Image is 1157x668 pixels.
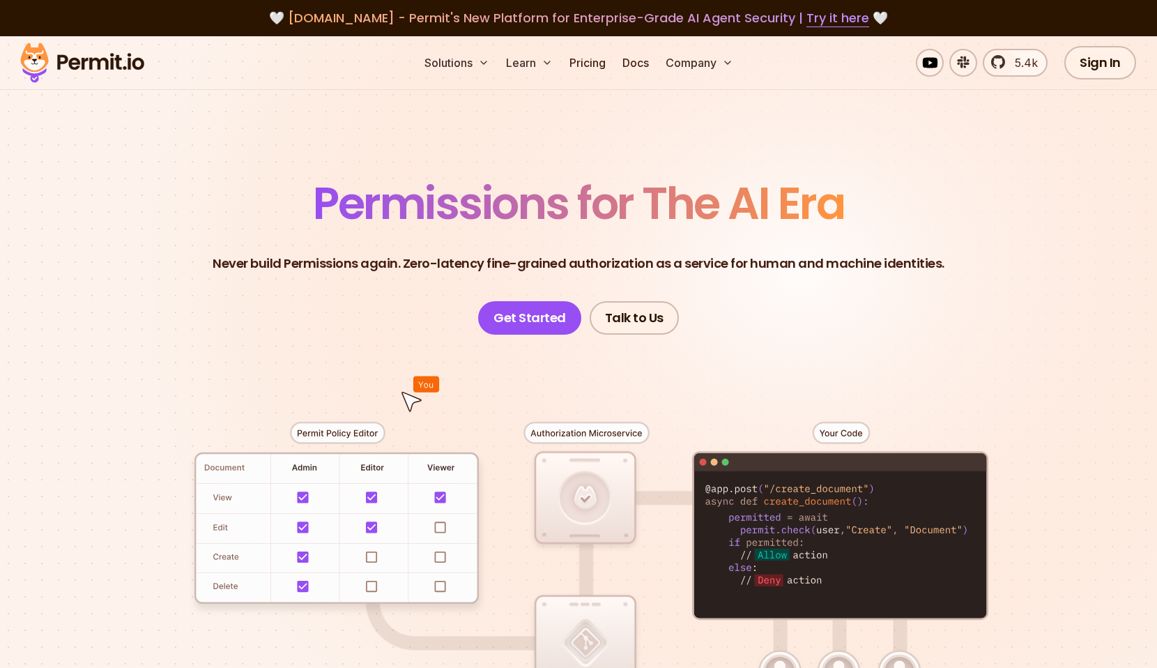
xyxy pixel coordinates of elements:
a: Sign In [1064,46,1136,79]
p: Never build Permissions again. Zero-latency fine-grained authorization as a service for human and... [213,254,944,273]
a: Talk to Us [590,301,679,335]
a: Docs [617,49,654,77]
span: [DOMAIN_NAME] - Permit's New Platform for Enterprise-Grade AI Agent Security | [288,9,869,26]
a: 5.4k [983,49,1048,77]
span: 5.4k [1006,54,1038,71]
a: Try it here [806,9,869,27]
a: Pricing [564,49,611,77]
div: 🤍 🤍 [33,8,1124,28]
img: Permit logo [14,39,151,86]
button: Learn [500,49,558,77]
span: Permissions for The AI Era [313,172,844,234]
button: Company [660,49,739,77]
button: Solutions [419,49,495,77]
a: Get Started [478,301,581,335]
